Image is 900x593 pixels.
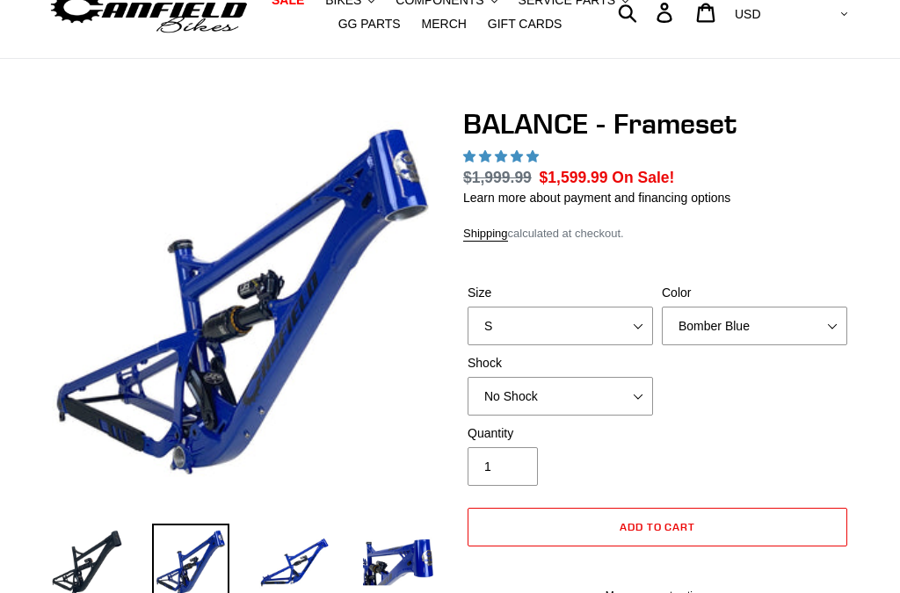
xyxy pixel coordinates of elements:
[463,107,852,141] h1: BALANCE - Frameset
[620,520,696,533] span: Add to cart
[463,225,852,242] div: calculated at checkout.
[463,227,508,242] a: Shipping
[468,508,847,546] button: Add to cart
[468,424,653,443] label: Quantity
[413,12,475,36] a: MERCH
[422,17,467,32] span: MERCH
[330,12,410,36] a: GG PARTS
[338,17,401,32] span: GG PARTS
[662,284,847,302] label: Color
[463,191,730,205] a: Learn more about payment and financing options
[612,166,674,189] span: On Sale!
[463,149,542,163] span: 5.00 stars
[540,169,608,186] span: $1,599.99
[468,284,653,302] label: Size
[479,12,571,36] a: GIFT CARDS
[488,17,562,32] span: GIFT CARDS
[52,111,433,492] img: BALANCE - Frameset
[468,354,653,372] label: Shock
[463,169,532,186] s: $1,999.99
